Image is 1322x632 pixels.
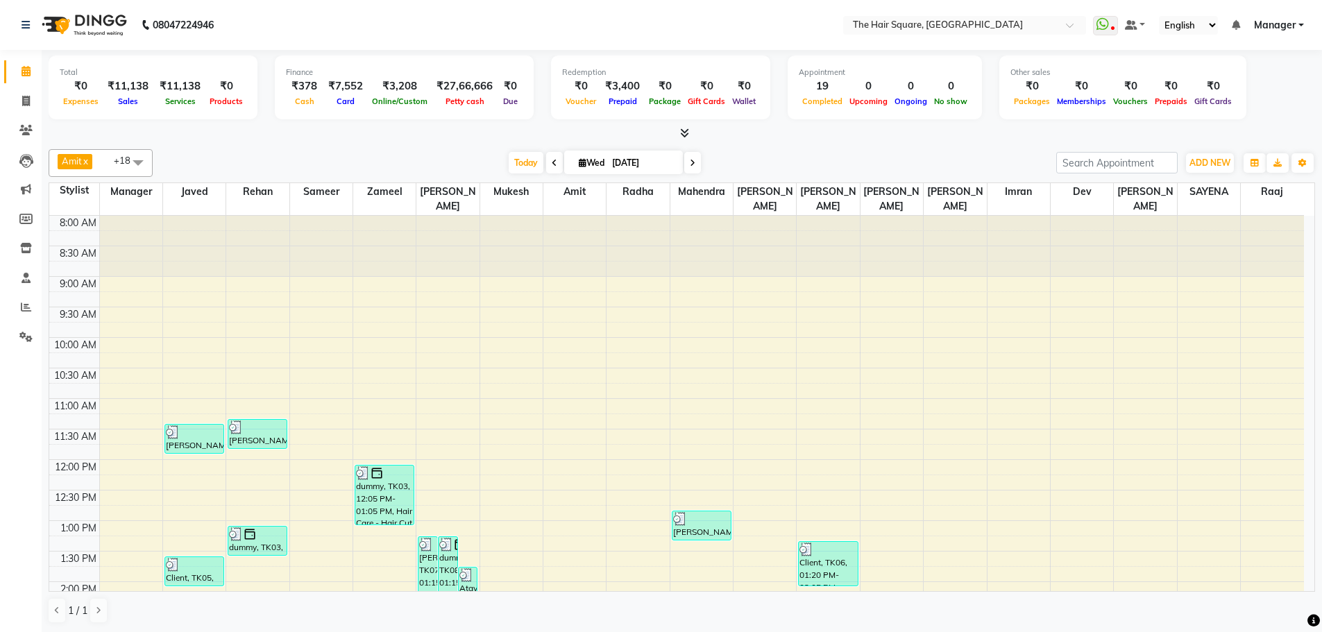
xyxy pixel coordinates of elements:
div: Finance [286,67,523,78]
span: Gift Cards [684,96,729,106]
span: Manager [100,183,162,200]
div: ₹11,138 [154,78,206,94]
div: Atqya 20%, TK09, 01:45 PM-02:45 PM, Color Services - Touchup [459,567,477,626]
span: Gift Cards [1191,96,1235,106]
div: dummy, TK03, 12:05 PM-01:05 PM, Hair Care - Hair Cut [355,466,414,524]
div: 12:00 PM [52,460,99,475]
span: Amit [62,155,82,166]
span: Services [162,96,199,106]
span: [PERSON_NAME] [924,183,986,215]
span: 1 / 1 [68,604,87,618]
div: ₹3,400 [600,78,645,94]
span: Card [333,96,358,106]
span: Mukesh [480,183,543,200]
div: ₹0 [60,78,102,94]
span: Upcoming [846,96,891,106]
div: ₹0 [498,78,523,94]
div: Other sales [1010,67,1235,78]
span: Petty cash [442,96,488,106]
span: Memberships [1053,96,1110,106]
div: [PERSON_NAME], TK07, 01:15 PM-02:15 PM, Color Services - Touchup [418,537,437,596]
span: [PERSON_NAME] [797,183,859,215]
div: ₹0 [1191,78,1235,94]
span: Ongoing [891,96,931,106]
span: Cash [291,96,318,106]
div: [PERSON_NAME], TK01, 11:20 AM-11:50 AM, Hair Care - Haircut [228,420,287,448]
span: Products [206,96,246,106]
div: Stylist [49,183,99,198]
span: Javed [163,183,226,200]
span: Due [500,96,521,106]
span: Radha [607,183,669,200]
span: Completed [799,96,846,106]
div: ₹0 [1110,78,1151,94]
div: ₹7,552 [323,78,368,94]
div: ₹378 [286,78,323,94]
span: [PERSON_NAME] [861,183,923,215]
span: Amit [543,183,606,200]
span: Prepaid [605,96,641,106]
div: ₹3,208 [368,78,431,94]
span: Today [509,152,543,173]
span: Expenses [60,96,102,106]
div: ₹0 [206,78,246,94]
div: 0 [846,78,891,94]
div: ₹0 [562,78,600,94]
img: logo [35,6,130,44]
div: 10:00 AM [51,338,99,352]
div: 8:00 AM [57,216,99,230]
span: Wed [575,157,608,168]
div: 0 [931,78,971,94]
div: ₹0 [1053,78,1110,94]
span: Imran [988,183,1050,200]
div: 1:00 PM [58,521,99,536]
div: 11:00 AM [51,399,99,413]
div: 9:00 AM [57,277,99,291]
input: 2025-09-03 [608,153,677,173]
span: ADD NEW [1189,157,1230,168]
div: Appointment [799,67,971,78]
span: Rehan [226,183,289,200]
div: 19 [799,78,846,94]
span: [PERSON_NAME] [416,183,479,215]
div: dummy, TK03, 01:05 PM-01:35 PM, Hair Care - Haircut [228,527,287,555]
span: Wallet [729,96,759,106]
div: Client, TK05, 01:35 PM-02:05 PM, Hair Care - Haircut [165,557,223,586]
span: No show [931,96,971,106]
span: Sameer [290,183,353,200]
div: Total [60,67,246,78]
div: ₹0 [1151,78,1191,94]
div: 11:30 AM [51,429,99,444]
div: ₹0 [1010,78,1053,94]
div: 10:30 AM [51,368,99,383]
div: Client, TK06, 01:20 PM-02:05 PM, Manicure/ Pedicure - 5 Step Pedicure [799,542,857,586]
div: ₹0 [645,78,684,94]
span: Online/Custom [368,96,431,106]
b: 08047224946 [153,6,214,44]
span: Sales [115,96,142,106]
span: Package [645,96,684,106]
span: +18 [114,155,141,166]
div: ₹27,66,666 [431,78,498,94]
div: Redemption [562,67,759,78]
button: ADD NEW [1186,153,1234,173]
div: ₹0 [729,78,759,94]
span: Voucher [562,96,600,106]
div: 8:30 AM [57,246,99,261]
span: Dev [1051,183,1113,200]
span: SAYENA [1178,183,1240,200]
span: Raaj [1241,183,1304,200]
div: ₹11,138 [102,78,154,94]
span: Prepaids [1151,96,1191,106]
span: Packages [1010,96,1053,106]
div: [PERSON_NAME] ambience 20%, TK04, 12:50 PM-01:20 PM, Hair Care - Shampoo & Conditioner [672,511,731,540]
span: Mahendra [670,183,733,200]
div: [PERSON_NAME], TK02, 11:25 AM-11:55 AM, Hair Care - Haircut [165,425,223,453]
div: 9:30 AM [57,307,99,322]
div: 1:30 PM [58,552,99,566]
a: x [82,155,88,166]
div: dummy, TK08, 01:15 PM-02:15 PM, Hair Care - Touch up [439,537,457,596]
span: Manager [1254,18,1296,33]
div: 12:30 PM [52,490,99,505]
input: Search Appointment [1056,152,1178,173]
